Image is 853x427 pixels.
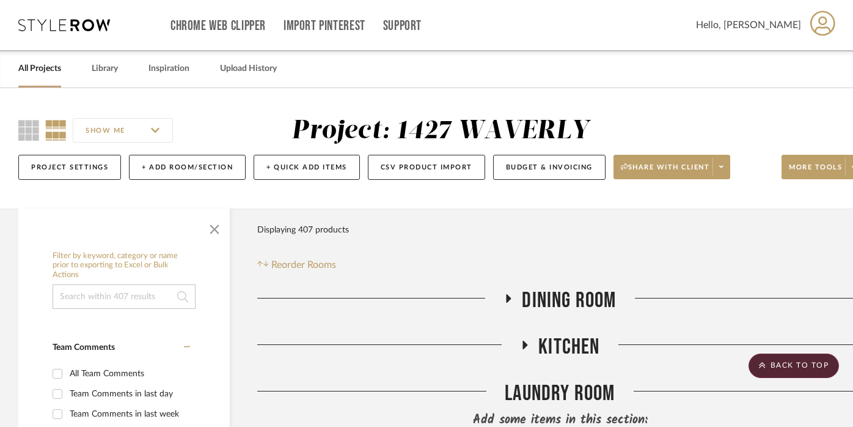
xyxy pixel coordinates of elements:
[70,404,187,424] div: Team Comments in last week
[148,61,189,77] a: Inspiration
[70,364,187,384] div: All Team Comments
[257,218,349,242] div: Displaying 407 products
[254,155,360,180] button: + Quick Add Items
[789,163,842,181] span: More tools
[220,61,277,77] a: Upload History
[92,61,118,77] a: Library
[129,155,246,180] button: + Add Room/Section
[53,343,115,352] span: Team Comments
[284,21,365,31] a: Import Pinterest
[522,288,616,314] span: Dining Room
[368,155,485,180] button: CSV Product Import
[53,251,196,280] h6: Filter by keyword, category or name prior to exporting to Excel or Bulk Actions
[291,118,589,144] div: Project: 1427 WAVERLY
[202,215,227,239] button: Close
[271,258,336,272] span: Reorder Rooms
[70,384,187,404] div: Team Comments in last day
[18,61,61,77] a: All Projects
[383,21,422,31] a: Support
[257,258,336,272] button: Reorder Rooms
[170,21,266,31] a: Chrome Web Clipper
[696,18,801,32] span: Hello, [PERSON_NAME]
[493,155,606,180] button: Budget & Invoicing
[613,155,731,179] button: Share with client
[538,334,599,360] span: Kitchen
[53,284,196,309] input: Search within 407 results
[18,155,121,180] button: Project Settings
[749,354,839,378] scroll-to-top-button: BACK TO TOP
[621,163,710,181] span: Share with client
